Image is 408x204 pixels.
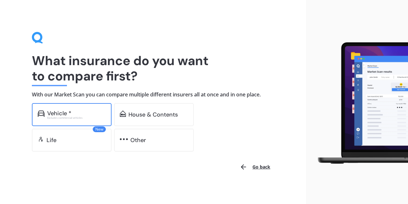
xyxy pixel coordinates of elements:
h1: What insurance do you want to compare first? [32,53,274,84]
div: Life [47,137,56,143]
button: Go back [236,159,274,175]
div: House & Contents [128,111,178,118]
div: Other [130,137,146,143]
h4: With our Market Scan you can compare multiple different insurers all at once and in one place. [32,91,274,98]
span: New [93,126,106,132]
img: car.f15378c7a67c060ca3f3.svg [38,110,45,117]
div: Vehicle * [47,110,71,117]
img: laptop.webp [311,40,408,167]
img: life.f720d6a2d7cdcd3ad642.svg [38,136,44,142]
img: home-and-contents.b802091223b8502ef2dd.svg [120,110,126,117]
img: other.81dba5aafe580aa69f38.svg [120,136,128,142]
div: Excludes commercial vehicles [47,117,106,119]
